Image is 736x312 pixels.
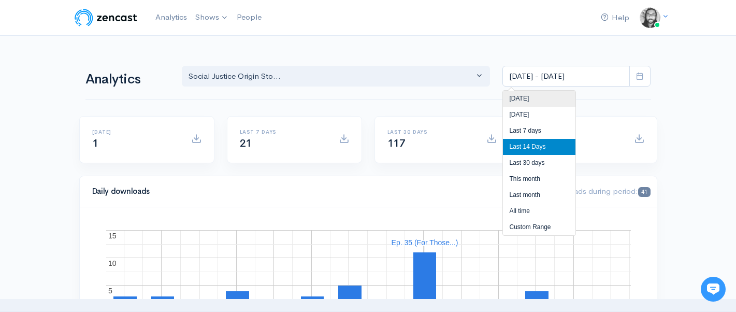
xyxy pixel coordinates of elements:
[503,203,575,219] li: All time
[503,187,575,203] li: Last month
[503,123,575,139] li: Last 7 days
[503,139,575,155] li: Last 14 Days
[387,137,406,150] span: 117
[16,137,191,158] button: New conversation
[240,137,252,150] span: 21
[502,66,630,87] input: analytics date range selector
[701,277,726,302] iframe: gist-messenger-bubble-iframe
[240,129,326,135] h6: Last 7 days
[503,91,575,107] li: [DATE]
[640,7,660,28] img: ...
[503,219,575,235] li: Custom Range
[85,72,169,87] h1: Analytics
[191,6,233,29] a: Shows
[189,70,474,82] div: Social Justice Origin Sto...
[597,7,633,29] a: Help
[233,6,266,29] a: People
[16,69,192,119] h2: Just let us know if you need anything and we'll be happy to help! 🙂
[503,155,575,171] li: Last 30 days
[30,195,185,216] input: Search articles
[92,129,179,135] h6: [DATE]
[387,129,474,135] h6: Last 30 days
[108,259,117,267] text: 10
[546,186,650,196] span: Downloads during period:
[535,129,622,135] h6: All time
[638,187,650,197] span: 41
[151,6,191,29] a: Analytics
[108,232,117,240] text: 15
[92,137,98,150] span: 1
[503,107,575,123] li: [DATE]
[14,178,193,190] p: Find an answer quickly
[182,66,490,87] button: Social Justice Origin Sto...
[67,144,124,152] span: New conversation
[503,171,575,187] li: This month
[92,187,534,196] h4: Daily downloads
[391,238,458,247] text: Ep. 35 (For Those...)
[108,287,112,295] text: 5
[16,50,192,67] h1: Hi 👋
[73,7,139,28] img: ZenCast Logo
